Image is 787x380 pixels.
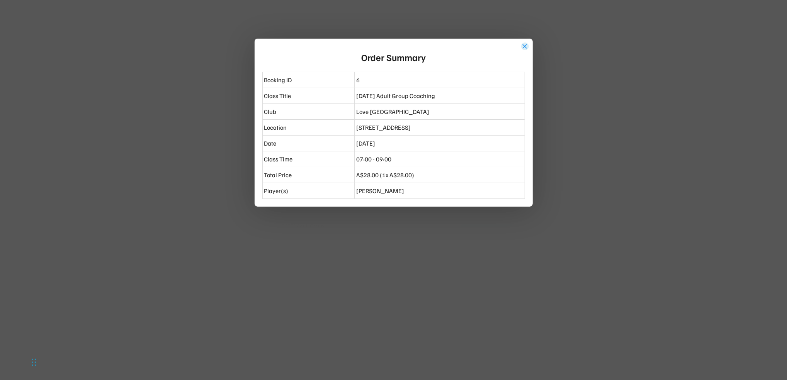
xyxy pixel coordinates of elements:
div: Love [GEOGRAPHIC_DATA] [356,107,523,116]
div: 07:00 - 09:00 [356,154,523,164]
div: [DATE] Adult Group Coaching [356,91,523,100]
div: Club [264,107,353,116]
div: Location [264,123,353,132]
div: A$28.00 (1x A$28.00) [356,170,523,180]
div: Player(s) [264,186,353,195]
div: Date [264,139,353,148]
div: Total Price [264,170,353,180]
div: Class Title [264,91,353,100]
div: [STREET_ADDRESS] [356,123,523,132]
div: Class Time [264,154,353,164]
div: Booking ID [264,75,353,85]
div: Order Summary [361,50,426,64]
div: [DATE] [356,139,523,148]
button: close [521,42,529,50]
div: [PERSON_NAME] [356,186,523,195]
div: 6 [356,75,523,85]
